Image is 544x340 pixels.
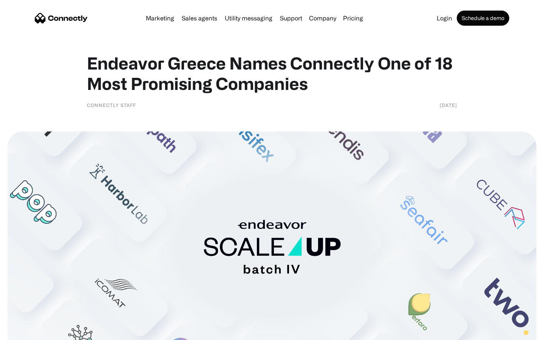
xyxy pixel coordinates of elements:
[440,101,457,109] div: [DATE]
[87,53,457,94] h1: Endeavor Greece Names Connectly One of 18 Most Promising Companies
[8,327,45,337] aside: Language selected: English
[179,15,220,21] a: Sales agents
[277,15,305,21] a: Support
[457,11,509,26] a: Schedule a demo
[222,15,275,21] a: Utility messaging
[340,15,366,21] a: Pricing
[87,101,136,109] div: Connectly Staff
[434,15,455,21] a: Login
[309,13,336,23] div: Company
[15,327,45,337] ul: Language list
[143,15,177,21] a: Marketing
